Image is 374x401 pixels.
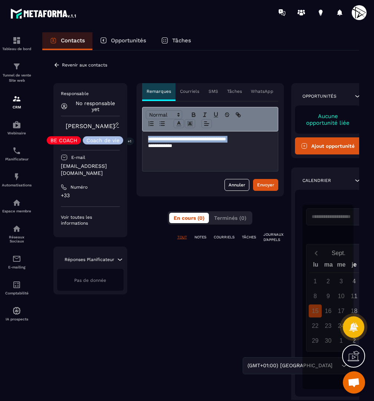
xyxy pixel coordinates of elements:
[242,235,256,240] p: TÂCHES
[348,260,361,273] div: je
[154,32,199,50] a: Tâches
[12,120,21,129] img: automations
[2,235,32,243] p: Réseaux Sociaux
[74,278,106,283] span: Pas de donnée
[302,113,354,126] p: Aucune opportunité liée
[172,37,191,44] p: Tâches
[210,213,251,223] button: Terminés (0)
[243,357,350,374] div: Search for option
[2,183,32,187] p: Automatisations
[257,181,274,189] div: Envoyer
[2,265,32,269] p: E-mailing
[12,36,21,45] img: formation
[61,192,120,199] p: +33
[348,304,361,317] div: 18
[2,73,32,83] p: Tunnel de vente Site web
[66,123,115,130] a: [PERSON_NAME]
[147,88,171,94] p: Remarques
[2,47,32,51] p: Tableau de bord
[251,88,273,94] p: WhatsApp
[61,163,120,177] p: [EMAIL_ADDRESS][DOMAIN_NAME]
[348,275,361,288] div: 4
[2,193,32,219] a: automationsautomationsEspace membre
[2,115,32,141] a: automationsautomationsWebinaire
[194,235,206,240] p: NOTES
[2,317,32,321] p: IA prospects
[174,215,204,221] span: En cours (0)
[12,94,21,103] img: formation
[61,214,120,226] p: Voir toutes les informations
[42,32,92,50] a: Contacts
[177,235,187,240] p: TOUT
[12,280,21,289] img: accountant
[209,88,218,94] p: SMS
[224,179,249,191] button: Annuler
[86,138,119,143] p: Coach de vie
[61,37,85,44] p: Contacts
[214,235,234,240] p: COURRIELS
[302,177,331,183] p: Calendrier
[214,215,246,221] span: Terminés (0)
[2,249,32,275] a: emailemailE-mailing
[12,224,21,233] img: social-network
[70,184,88,190] p: Numéro
[2,209,32,213] p: Espace membre
[253,179,278,191] button: Envoyer
[50,138,77,143] p: BE COACH
[65,257,114,263] p: Réponses Planificateur
[111,37,146,44] p: Opportunités
[71,154,85,160] p: E-mail
[2,219,32,249] a: social-networksocial-networkRéseaux Sociaux
[62,62,107,68] p: Revenir aux contacts
[92,32,154,50] a: Opportunités
[2,30,32,56] a: formationformationTableau de bord
[348,290,361,303] div: 11
[2,167,32,193] a: automationsautomationsAutomatisations
[12,146,21,155] img: scheduler
[12,254,21,263] img: email
[295,137,361,154] button: Ajout opportunité
[2,105,32,109] p: CRM
[180,88,199,94] p: Courriels
[2,131,32,135] p: Webinaire
[2,291,32,295] p: Comptabilité
[125,137,134,145] p: +1
[169,213,209,223] button: En cours (0)
[12,306,21,315] img: automations
[2,89,32,115] a: formationformationCRM
[61,91,120,97] p: Responsable
[12,172,21,181] img: automations
[2,275,32,301] a: accountantaccountantComptabilité
[263,232,283,242] p: JOURNAUX D'APPELS
[10,7,77,20] img: logo
[2,157,32,161] p: Planificateur
[343,371,365,394] div: Ouvrir le chat
[227,88,242,94] p: Tâches
[71,100,120,112] p: No responsable yet
[12,62,21,71] img: formation
[2,56,32,89] a: formationformationTunnel de vente Site web
[2,141,32,167] a: schedulerschedulerPlanificateur
[246,362,334,370] span: (GMT+01:00) [GEOGRAPHIC_DATA]
[302,93,337,99] p: Opportunités
[12,198,21,207] img: automations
